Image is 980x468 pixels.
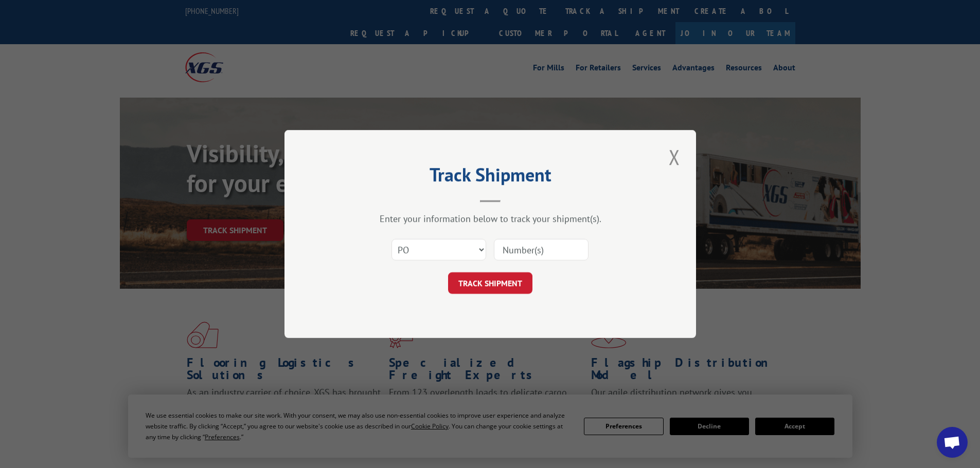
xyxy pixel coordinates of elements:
a: Open chat [937,427,968,458]
input: Number(s) [494,239,589,260]
button: Close modal [666,143,683,171]
h2: Track Shipment [336,167,645,187]
div: Enter your information below to track your shipment(s). [336,213,645,224]
button: TRACK SHIPMENT [448,272,532,294]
